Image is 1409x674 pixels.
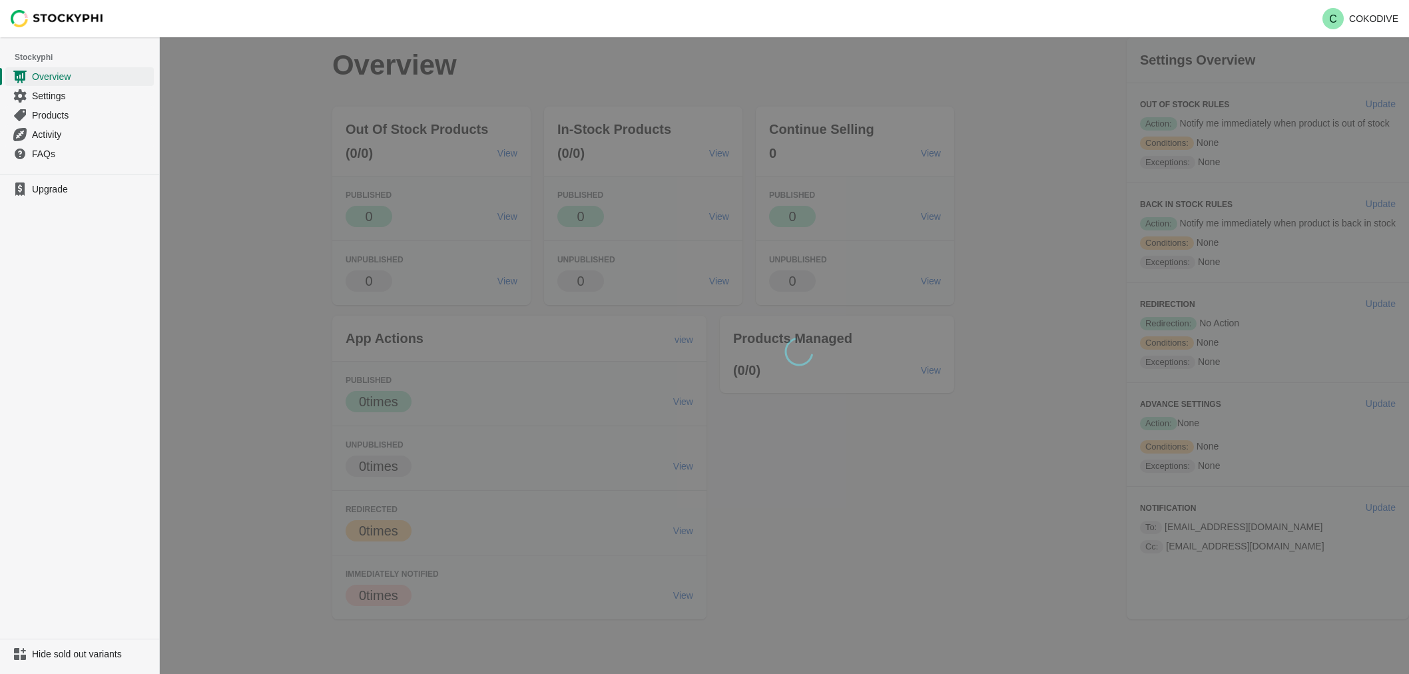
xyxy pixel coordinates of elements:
[1317,5,1404,32] button: Avatar with initials CCOKODIVE
[1329,13,1337,25] text: C
[15,51,159,64] span: Stockyphi
[32,128,151,141] span: Activity
[5,67,154,86] a: Overview
[32,70,151,83] span: Overview
[5,105,154,125] a: Products
[1349,13,1398,24] p: COKODIVE
[1322,8,1344,29] span: Avatar with initials C
[5,144,154,163] a: FAQs
[5,125,154,144] a: Activity
[5,645,154,663] a: Hide sold out variants
[5,86,154,105] a: Settings
[32,147,151,161] span: FAQs
[5,180,154,198] a: Upgrade
[32,647,151,661] span: Hide sold out variants
[11,10,104,27] img: Stockyphi
[32,89,151,103] span: Settings
[32,109,151,122] span: Products
[32,182,151,196] span: Upgrade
